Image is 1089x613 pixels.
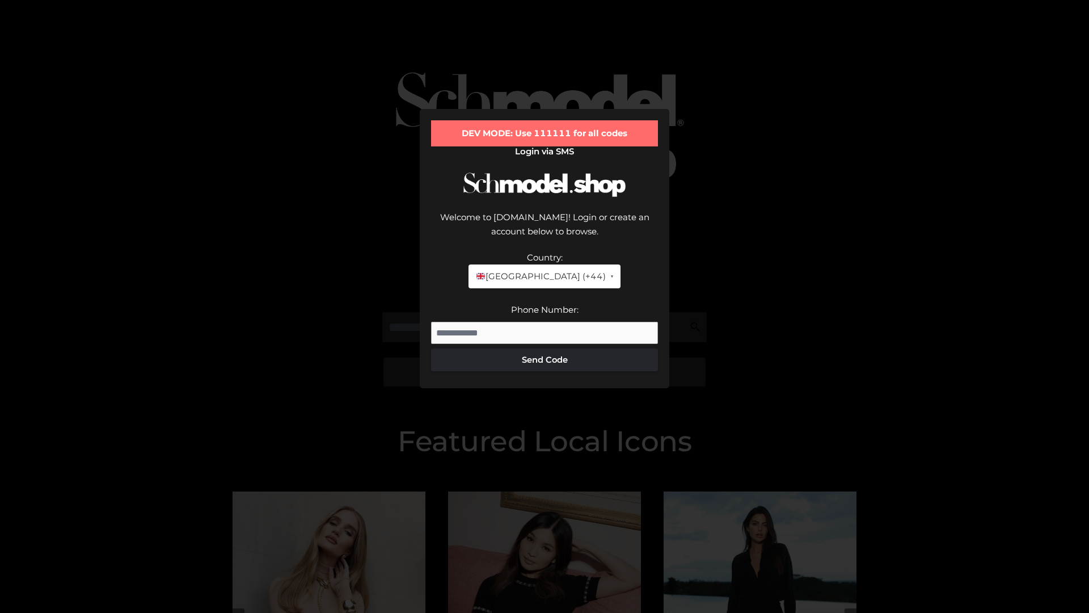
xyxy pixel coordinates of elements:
img: Schmodel Logo [459,162,630,207]
h2: Login via SMS [431,146,658,157]
label: Country: [527,252,563,263]
label: Phone Number: [511,304,579,315]
button: Send Code [431,349,658,371]
img: 🇬🇧 [476,272,485,280]
div: Welcome to [DOMAIN_NAME]! Login or create an account below to browse. [431,210,658,250]
div: DEV MODE: Use 111111 for all codes [431,120,658,146]
span: [GEOGRAPHIC_DATA] (+44) [475,269,605,284]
